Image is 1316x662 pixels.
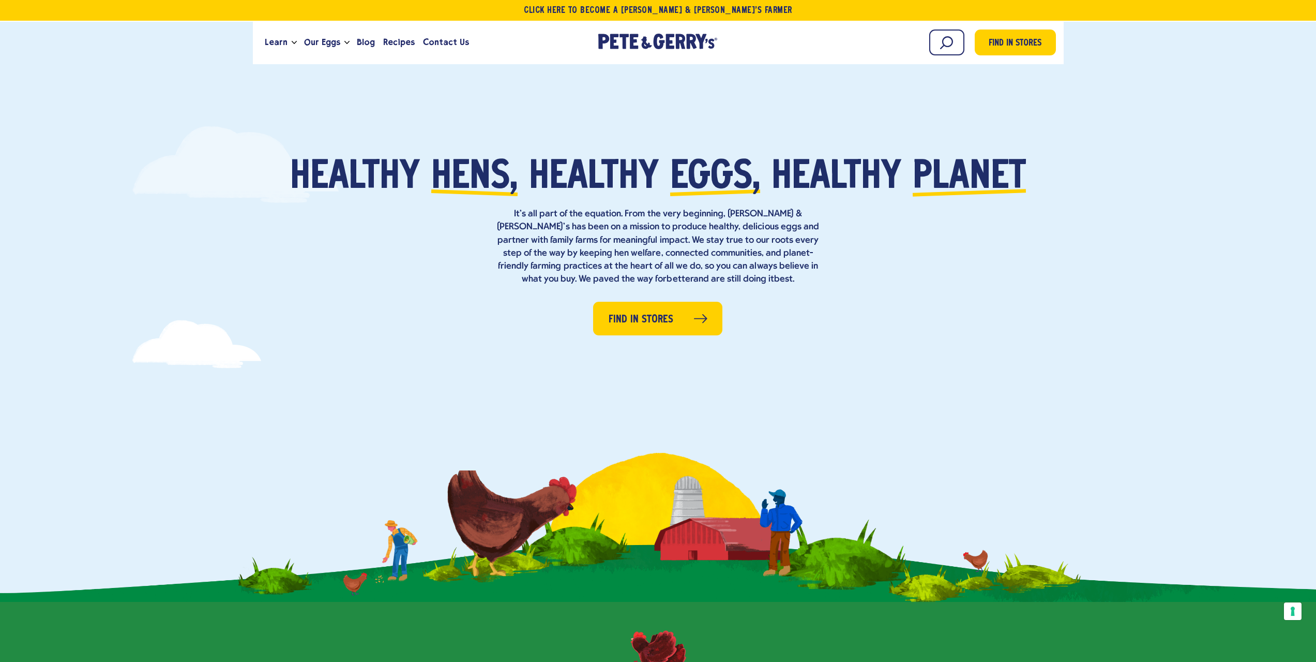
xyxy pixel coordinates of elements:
span: Blog [357,36,375,49]
p: It’s all part of the equation. From the very beginning, [PERSON_NAME] & [PERSON_NAME]’s has been ... [493,208,824,286]
a: Blog [353,28,379,56]
strong: best [774,274,793,284]
a: Contact Us [419,28,473,56]
button: Open the dropdown menu for Our Eggs [344,41,350,45]
span: eggs, [670,158,760,197]
span: Our Eggs [304,36,340,49]
button: Your consent preferences for tracking technologies [1284,602,1302,620]
a: Find in Stores [975,30,1056,55]
span: Contact Us [423,36,469,49]
button: Open the dropdown menu for Learn [292,41,297,45]
span: healthy [772,158,901,197]
span: Healthy [290,158,420,197]
a: Learn [261,28,292,56]
a: Recipes [379,28,419,56]
input: Search [929,30,964,55]
a: Find in Stores [593,302,722,335]
span: Find in Stores [609,312,673,328]
span: Learn [265,36,288,49]
span: planet [913,158,1026,197]
a: Our Eggs [300,28,344,56]
span: hens, [431,158,518,197]
span: healthy [529,158,659,197]
strong: better [667,274,693,284]
span: Find in Stores [989,37,1041,51]
span: Recipes [383,36,415,49]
